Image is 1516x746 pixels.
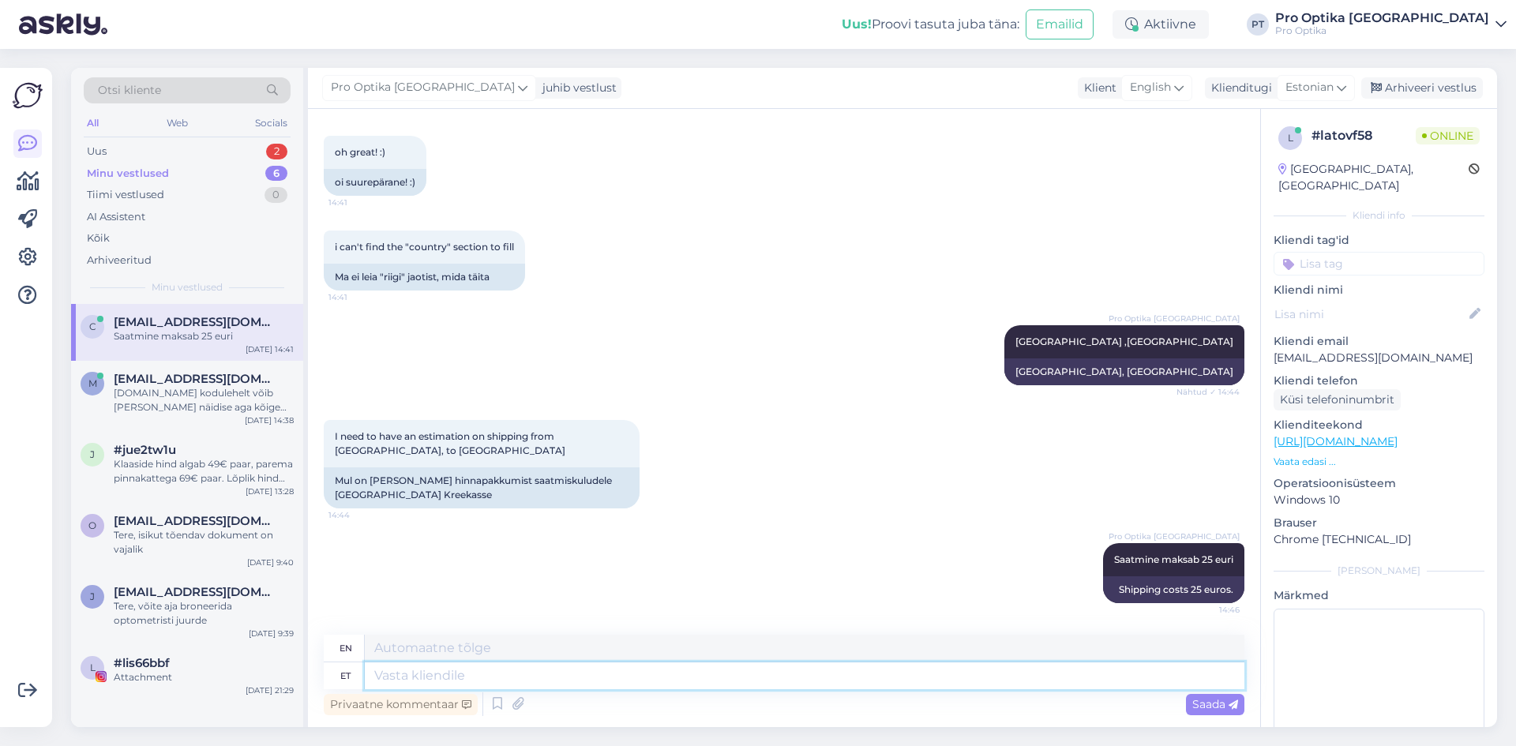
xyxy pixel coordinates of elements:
[1274,434,1398,448] a: [URL][DOMAIN_NAME]
[1274,333,1484,350] p: Kliendi email
[328,197,388,208] span: 14:41
[87,187,164,203] div: Tiimi vestlused
[1274,417,1484,433] p: Klienditeekond
[1274,455,1484,469] p: Vaata edasi ...
[98,82,161,99] span: Otsi kliente
[1114,553,1233,565] span: Saatmine maksab 25 euri
[152,280,223,294] span: Minu vestlused
[114,329,294,343] div: Saatmine maksab 25 euri
[252,113,291,133] div: Socials
[114,599,294,628] div: Tere, võite aja broneerida optometristi juurde
[114,656,170,670] span: #lis66bbf
[87,253,152,268] div: Arhiveeritud
[536,80,617,96] div: juhib vestlust
[114,585,278,599] span: jansedrik5@gmail.com
[1109,313,1240,324] span: Pro Optika [GEOGRAPHIC_DATA]
[842,17,872,32] b: Uus!
[324,467,640,508] div: Mul on [PERSON_NAME] hinnapakkumist saatmiskuludele [GEOGRAPHIC_DATA] Kreekasse
[1109,530,1240,542] span: Pro Optika [GEOGRAPHIC_DATA]
[1004,358,1244,385] div: [GEOGRAPHIC_DATA], [GEOGRAPHIC_DATA]
[87,209,145,225] div: AI Assistent
[340,635,352,662] div: en
[1015,336,1233,347] span: [GEOGRAPHIC_DATA] ,[GEOGRAPHIC_DATA]
[1274,350,1484,366] p: [EMAIL_ADDRESS][DOMAIN_NAME]
[1274,492,1484,508] p: Windows 10
[114,372,278,386] span: mari.aasmae@gmail.com
[1274,208,1484,223] div: Kliendi info
[1026,9,1094,39] button: Emailid
[340,662,351,689] div: et
[1274,306,1466,323] input: Lisa nimi
[1078,80,1116,96] div: Klient
[1274,515,1484,531] p: Brauser
[1113,10,1209,39] div: Aktiivne
[90,590,95,602] span: j
[90,662,96,673] span: l
[1275,12,1507,37] a: Pro Optika [GEOGRAPHIC_DATA]Pro Optika
[1288,132,1293,144] span: l
[1205,80,1272,96] div: Klienditugi
[266,144,287,159] div: 2
[88,519,96,531] span: o
[114,443,176,457] span: #jue2tw1u
[1274,282,1484,298] p: Kliendi nimi
[1274,389,1401,410] div: Küsi telefoninumbrit
[1180,604,1240,616] span: 14:46
[88,377,97,389] span: m
[1274,232,1484,249] p: Kliendi tag'id
[1130,79,1171,96] span: English
[249,628,294,639] div: [DATE] 9:39
[335,241,514,253] span: i can't find the "country" section to fill
[163,113,191,133] div: Web
[1103,576,1244,603] div: Shipping costs 25 euros.
[1274,252,1484,276] input: Lisa tag
[265,187,287,203] div: 0
[328,291,388,303] span: 14:41
[114,670,294,684] div: Attachment
[1274,587,1484,604] p: Märkmed
[247,557,294,568] div: [DATE] 9:40
[87,231,110,246] div: Kõik
[89,321,96,332] span: c
[246,485,294,497] div: [DATE] 13:28
[1247,13,1269,36] div: PT
[335,146,385,158] span: oh great! :)
[1274,373,1484,389] p: Kliendi telefon
[1192,697,1238,711] span: Saada
[335,430,565,456] span: I need to have an estimation on shipping from [GEOGRAPHIC_DATA], to [GEOGRAPHIC_DATA]
[246,343,294,355] div: [DATE] 14:41
[1274,531,1484,548] p: Chrome [TECHNICAL_ID]
[87,144,107,159] div: Uus
[842,15,1019,34] div: Proovi tasuta juba täna:
[324,169,426,196] div: oi suurepärane! :)
[90,448,95,460] span: j
[331,79,515,96] span: Pro Optika [GEOGRAPHIC_DATA]
[13,81,43,111] img: Askly Logo
[1285,79,1334,96] span: Estonian
[324,264,525,291] div: Ma ei leia "riigi" jaotist, mida täita
[1275,24,1489,37] div: Pro Optika
[114,528,294,557] div: Tere, isikut tõendav dokument on vajalik
[1274,475,1484,492] p: Operatsioonisüsteem
[114,457,294,485] div: Klaaside hind algab 49€ paar, parema pinnakattega 69€ paar. Lõplik hind siiski selgub pärast visi...
[114,315,278,329] span: candymaniac1@gmail.com
[246,684,294,696] div: [DATE] 21:29
[1311,126,1416,145] div: # latovf58
[1274,564,1484,578] div: [PERSON_NAME]
[245,414,294,426] div: [DATE] 14:38
[265,166,287,182] div: 6
[324,694,478,715] div: Privaatne kommentaar
[1361,77,1483,99] div: Arhiveeri vestlus
[114,386,294,414] div: [DOMAIN_NAME] kodulehelt võib [PERSON_NAME] näidise aga kõige parem on külastada poodi seal on su...
[114,514,278,528] span: ostrakanette@gmail.com
[328,509,388,521] span: 14:44
[1275,12,1489,24] div: Pro Optika [GEOGRAPHIC_DATA]
[1278,161,1469,194] div: [GEOGRAPHIC_DATA], [GEOGRAPHIC_DATA]
[1176,386,1240,398] span: Nähtud ✓ 14:44
[87,166,169,182] div: Minu vestlused
[84,113,102,133] div: All
[1416,127,1480,144] span: Online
